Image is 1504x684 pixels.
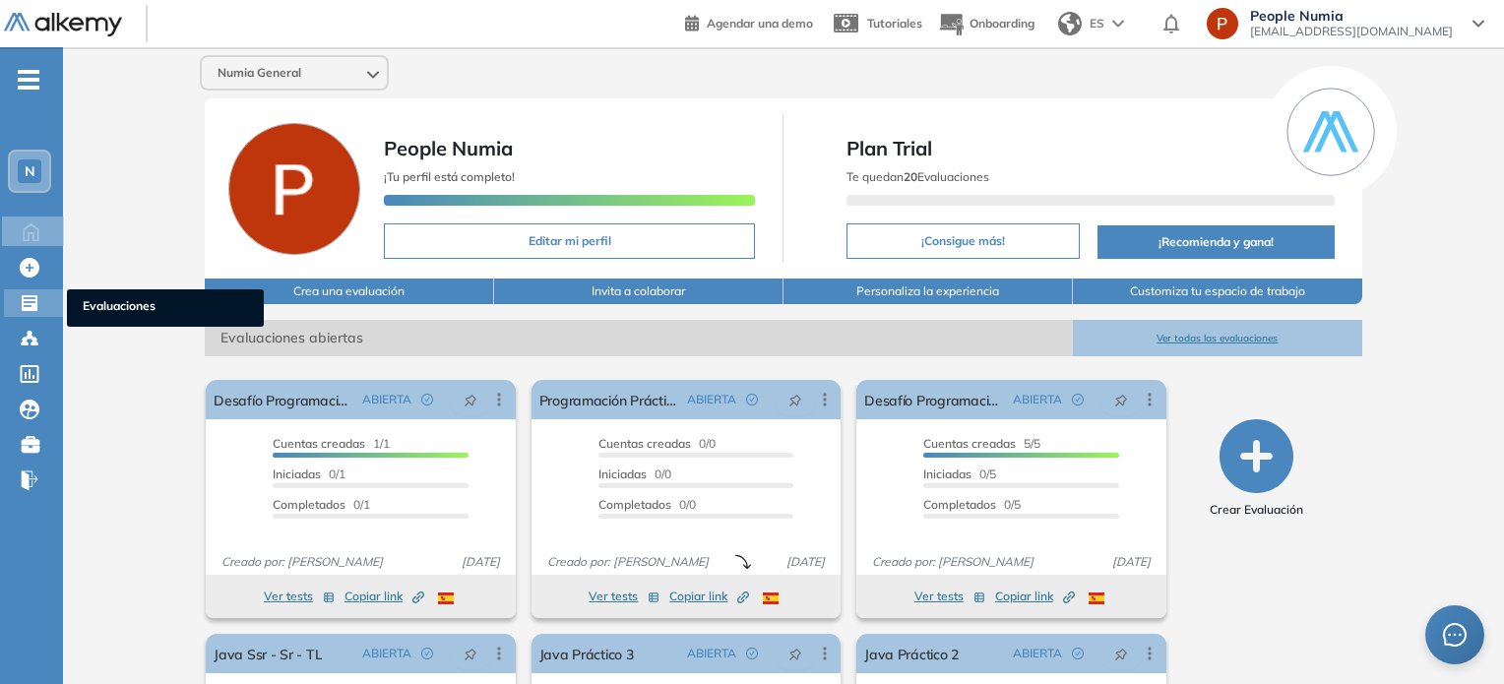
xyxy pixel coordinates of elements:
[598,436,691,451] span: Cuentas creadas
[464,646,477,661] span: pushpin
[214,553,391,571] span: Creado por: [PERSON_NAME]
[218,65,301,81] span: Numia General
[783,279,1073,304] button: Personaliza la experiencia
[205,279,494,304] button: Crea una evaluación
[345,588,424,605] span: Copiar link
[904,169,917,184] b: 20
[923,466,996,481] span: 0/5
[539,634,634,673] a: Java Práctico 3
[1073,279,1362,304] button: Customiza tu espacio de trabajo
[864,634,959,673] a: Java Práctico 2
[228,123,360,255] img: Foto de perfil
[598,497,671,512] span: Completados
[746,394,758,405] span: check-circle
[914,585,985,608] button: Ver tests
[18,78,39,82] i: -
[598,497,696,512] span: 0/0
[539,553,717,571] span: Creado por: [PERSON_NAME]
[214,634,322,673] a: Java Ssr - Sr - TL
[464,392,477,407] span: pushpin
[746,648,758,659] span: check-circle
[1112,20,1124,28] img: arrow
[1443,623,1467,647] span: message
[970,16,1034,31] span: Onboarding
[1250,8,1453,24] span: People Numia
[598,466,647,481] span: Iniciadas
[598,466,671,481] span: 0/0
[707,16,813,31] span: Agendar una demo
[273,497,345,512] span: Completados
[1013,645,1062,662] span: ABIERTA
[923,436,1016,451] span: Cuentas creadas
[1114,392,1128,407] span: pushpin
[687,391,736,408] span: ABIERTA
[362,645,411,662] span: ABIERTA
[273,497,370,512] span: 0/1
[589,585,659,608] button: Ver tests
[421,648,433,659] span: check-circle
[1073,320,1362,356] button: Ver todas las evaluaciones
[938,3,1034,45] button: Onboarding
[438,592,454,604] img: ESP
[867,16,922,31] span: Tutoriales
[539,380,679,419] a: Programación Práctica - Python
[669,588,749,605] span: Copiar link
[1058,12,1082,35] img: world
[384,223,755,259] button: Editar mi perfil
[1210,501,1303,519] span: Crear Evaluación
[846,169,989,184] span: Te quedan Evaluaciones
[273,466,321,481] span: Iniciadas
[1099,384,1143,415] button: pushpin
[598,436,716,451] span: 0/0
[864,553,1041,571] span: Creado por: [PERSON_NAME]
[384,136,513,160] span: People Numia
[4,13,122,37] img: Logo
[362,391,411,408] span: ABIERTA
[774,638,817,669] button: pushpin
[25,163,35,179] span: N
[273,436,390,451] span: 1/1
[264,585,335,608] button: Ver tests
[1097,225,1334,259] button: ¡Recomienda y gana!
[995,585,1075,608] button: Copiar link
[1013,391,1062,408] span: ABIERTA
[449,384,492,415] button: pushpin
[1210,419,1303,519] button: Crear Evaluación
[779,553,833,571] span: [DATE]
[995,588,1075,605] span: Copiar link
[345,585,424,608] button: Copiar link
[1072,394,1084,405] span: check-circle
[1099,638,1143,669] button: pushpin
[846,223,1080,259] button: ¡Consigue más!
[1072,648,1084,659] span: check-circle
[864,380,1004,419] a: Desafío Programación Recursiva - Python
[384,169,515,184] span: ¡Tu perfil está completo!
[788,392,802,407] span: pushpin
[454,553,508,571] span: [DATE]
[83,297,248,319] span: Evaluaciones
[923,436,1040,451] span: 5/5
[763,592,779,604] img: ESP
[1114,646,1128,661] span: pushpin
[846,134,1334,163] span: Plan Trial
[205,320,1073,356] span: Evaluaciones abiertas
[273,436,365,451] span: Cuentas creadas
[1090,15,1104,32] span: ES
[1250,24,1453,39] span: [EMAIL_ADDRESS][DOMAIN_NAME]
[774,384,817,415] button: pushpin
[669,585,749,608] button: Copiar link
[788,646,802,661] span: pushpin
[923,497,996,512] span: Completados
[214,380,353,419] a: Desafío Programación Sistema de Pagos - Python
[687,645,736,662] span: ABIERTA
[923,466,971,481] span: Iniciadas
[494,279,783,304] button: Invita a colaborar
[421,394,433,405] span: check-circle
[273,466,345,481] span: 0/1
[1104,553,1159,571] span: [DATE]
[923,497,1021,512] span: 0/5
[449,638,492,669] button: pushpin
[685,10,813,33] a: Agendar una demo
[1089,592,1104,604] img: ESP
